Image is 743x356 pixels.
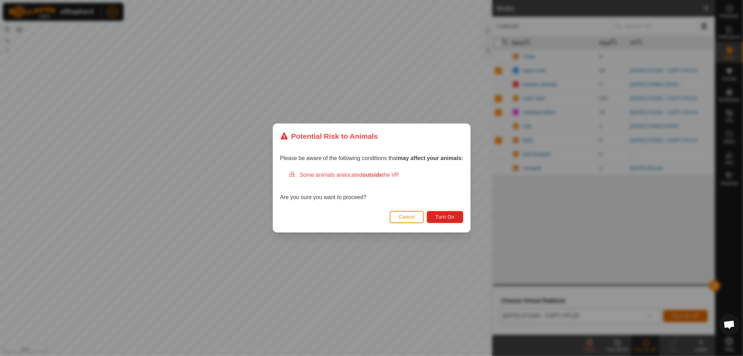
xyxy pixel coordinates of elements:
[362,172,382,178] strong: outside
[288,171,463,179] div: Some animals are
[389,211,424,223] button: Cancel
[280,155,463,161] span: Please be aware of the following conditions that
[345,172,400,178] span: located the VP.
[280,131,378,142] div: Potential Risk to Animals
[719,314,740,335] a: Open chat
[280,171,463,202] div: Are you sure you want to proceed?
[398,155,463,161] strong: may affect your animals:
[427,211,463,223] button: Turn On
[435,214,454,220] span: Turn On
[398,214,415,220] span: Cancel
